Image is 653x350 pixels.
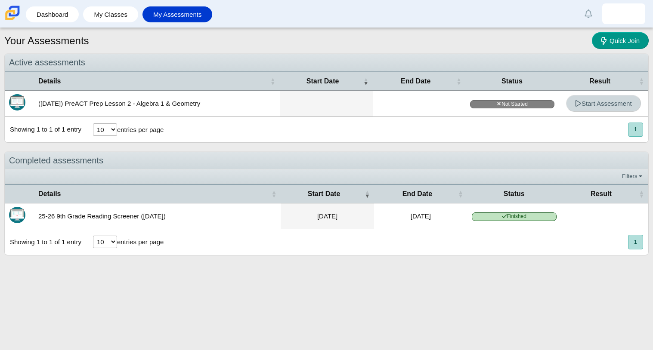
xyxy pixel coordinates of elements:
[620,172,646,181] a: Filters
[9,207,25,223] img: Itembank
[378,189,456,199] span: End Date
[270,77,275,86] span: Details : Activate to sort
[575,100,632,107] span: Start Assessment
[271,190,276,198] span: Details : Activate to sort
[592,32,649,49] a: Quick Join
[38,77,269,86] span: Details
[470,77,554,86] span: Status
[610,37,640,44] span: Quick Join
[147,6,208,22] a: My Assessments
[566,95,641,112] a: Start Assessment
[5,54,648,71] div: Active assessments
[639,190,644,198] span: Result : Activate to sort
[5,117,81,142] div: Showing 1 to 1 of 1 entry
[470,100,554,108] span: Not Started
[117,238,164,246] label: entries per page
[34,203,281,229] td: 25-26 9th Grade Reading Screener ([DATE])
[565,189,637,199] span: Result
[639,77,644,86] span: Result : Activate to sort
[285,189,363,199] span: Start Date
[38,189,269,199] span: Details
[117,126,164,133] label: entries per page
[628,123,643,137] button: 1
[34,91,280,117] td: ([DATE]) PreACT Prep Lesson 2 - Algebra 1 & Geometry
[579,4,598,23] a: Alerts
[627,235,643,249] nav: pagination
[627,123,643,137] nav: pagination
[617,7,631,21] img: juan.gomezmartinez.Ko7fpy
[284,77,362,86] span: Start Date
[5,152,648,169] div: Completed assessments
[472,212,557,221] span: Finished
[4,34,89,48] h1: Your Assessments
[458,190,463,198] span: End Date : Activate to sort
[363,77,368,86] span: Start Date : Activate to remove sorting
[3,4,22,22] img: Carmen School of Science & Technology
[377,77,455,86] span: End Date
[87,6,134,22] a: My Classes
[9,94,25,111] img: Itembank
[30,6,74,22] a: Dashboard
[365,190,370,198] span: Start Date : Activate to remove sorting
[456,77,461,86] span: End Date : Activate to sort
[472,189,557,199] span: Status
[563,77,637,86] span: Result
[5,229,81,255] div: Showing 1 to 1 of 1 entry
[411,212,431,220] time: Aug 21, 2025 at 12:21 PM
[628,235,643,249] button: 1
[317,212,337,220] time: Aug 21, 2025 at 11:49 AM
[3,16,22,23] a: Carmen School of Science & Technology
[602,3,645,24] a: juan.gomezmartinez.Ko7fpy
